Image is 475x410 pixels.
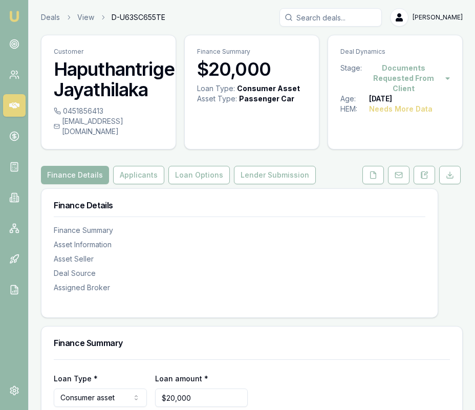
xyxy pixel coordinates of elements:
[112,12,165,23] span: D-U63SC655TE
[369,104,433,114] div: Needs More Data
[340,48,450,56] p: Deal Dynamics
[54,59,163,100] h3: Haputhantrige Jayathilaka
[369,94,392,104] div: [DATE]
[54,254,425,264] div: Asset Seller
[155,374,208,383] label: Loan amount *
[54,201,425,209] h3: Finance Details
[54,268,425,278] div: Deal Source
[54,283,425,293] div: Assigned Broker
[234,166,316,184] button: Lender Submission
[197,48,307,56] p: Finance Summary
[279,8,382,27] input: Search deals
[166,166,232,184] a: Loan Options
[197,83,235,94] div: Loan Type:
[168,166,230,184] button: Loan Options
[197,94,237,104] div: Asset Type :
[155,389,248,407] input: $
[113,166,164,184] button: Applicants
[197,59,307,79] h3: $20,000
[340,94,369,104] div: Age:
[111,166,166,184] a: Applicants
[340,63,362,94] div: Stage:
[239,94,294,104] div: Passenger Car
[54,116,163,137] div: [EMAIL_ADDRESS][DOMAIN_NAME]
[340,104,369,114] div: HEM:
[362,63,450,94] button: Documents Requested From Client
[41,166,109,184] button: Finance Details
[41,12,165,23] nav: breadcrumb
[41,12,60,23] a: Deals
[41,166,111,184] a: Finance Details
[54,225,425,235] div: Finance Summary
[77,12,94,23] a: View
[54,48,163,56] p: Customer
[413,13,463,21] span: [PERSON_NAME]
[54,240,425,250] div: Asset Information
[232,166,318,184] a: Lender Submission
[54,374,98,383] label: Loan Type *
[54,339,450,347] h3: Finance Summary
[8,10,20,23] img: emu-icon-u.png
[54,106,163,116] div: 0451856413
[237,83,300,94] div: Consumer Asset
